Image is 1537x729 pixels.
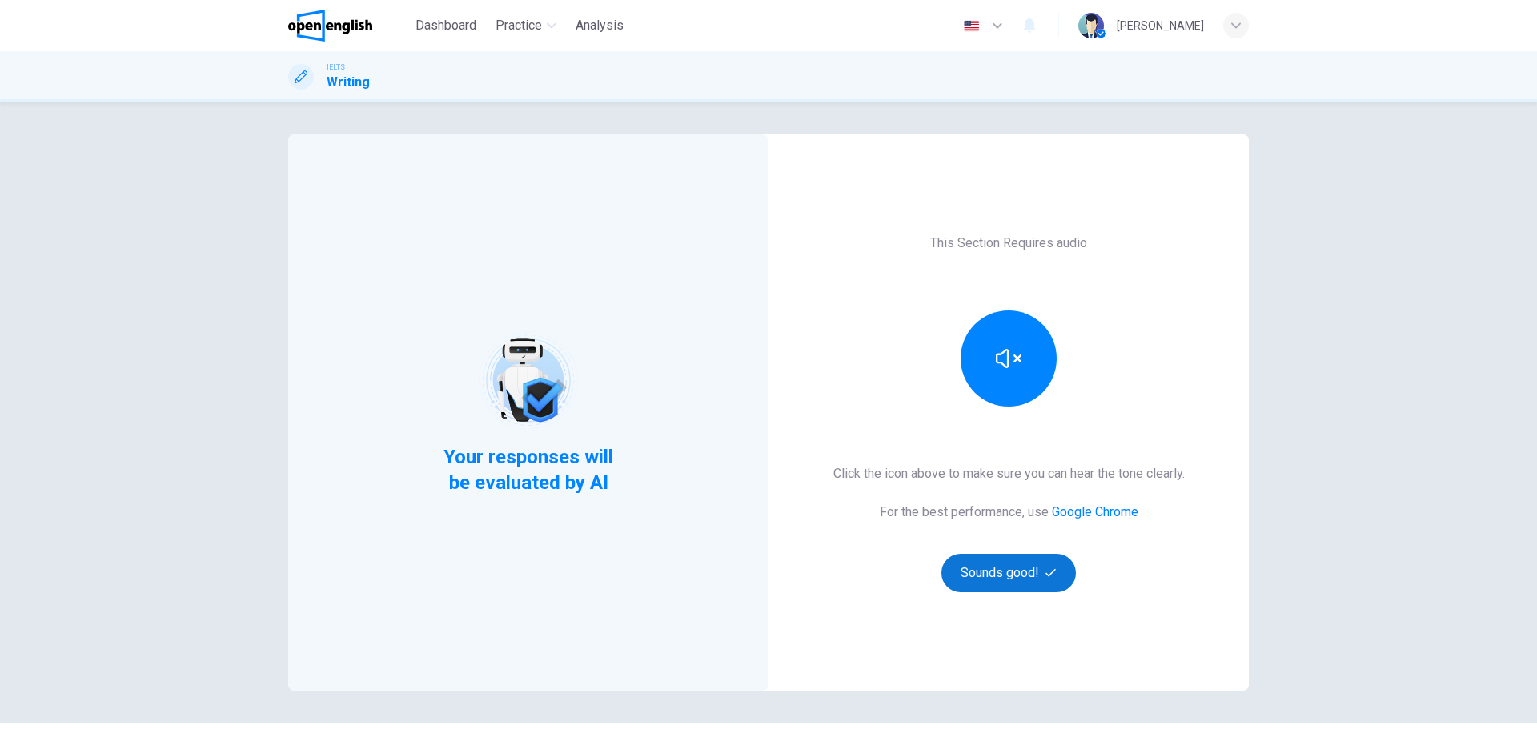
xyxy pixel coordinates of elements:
span: Analysis [576,16,624,35]
h6: This Section Requires audio [930,234,1087,253]
h6: Click the icon above to make sure you can hear the tone clearly. [833,464,1185,483]
a: OpenEnglish logo [288,10,409,42]
button: Analysis [569,11,630,40]
h1: Writing [327,73,370,92]
button: Dashboard [409,11,483,40]
img: en [961,20,981,32]
span: IELTS [327,62,345,73]
img: OpenEnglish logo [288,10,372,42]
img: Profile picture [1078,13,1104,38]
a: Google Chrome [1052,504,1138,519]
img: robot icon [477,330,579,431]
span: Your responses will be evaluated by AI [431,444,626,495]
h6: For the best performance, use [880,503,1138,522]
span: Practice [496,16,542,35]
div: [PERSON_NAME] [1117,16,1204,35]
button: Practice [489,11,563,40]
button: Sounds good! [941,554,1076,592]
span: Dashboard [415,16,476,35]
